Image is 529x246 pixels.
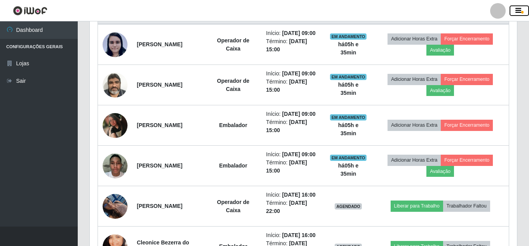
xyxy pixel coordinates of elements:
[266,150,320,159] li: Início:
[266,231,320,239] li: Início:
[137,203,182,209] strong: [PERSON_NAME]
[330,74,367,80] span: EM ANDAMENTO
[103,190,127,223] img: 1751209659449.jpeg
[103,68,127,101] img: 1625107347864.jpeg
[388,120,441,131] button: Adicionar Horas Extra
[388,74,441,85] button: Adicionar Horas Extra
[388,155,441,166] button: Adicionar Horas Extra
[103,32,127,58] img: 1628255605382.jpeg
[266,191,320,199] li: Início:
[282,30,316,36] time: [DATE] 09:00
[426,85,454,96] button: Avaliação
[426,45,454,56] button: Avaliação
[443,201,490,211] button: Trabalhador Faltou
[266,159,320,175] li: Término:
[266,110,320,118] li: Início:
[266,199,320,215] li: Término:
[282,70,316,77] time: [DATE] 09:00
[441,155,493,166] button: Forçar Encerramento
[426,166,454,177] button: Avaliação
[338,122,358,136] strong: há 05 h e 35 min
[266,29,320,37] li: Início:
[217,78,249,92] strong: Operador de Caixa
[266,78,320,94] li: Término:
[266,118,320,134] li: Término:
[13,6,47,16] img: CoreUI Logo
[330,114,367,120] span: EM ANDAMENTO
[338,162,358,177] strong: há 05 h e 35 min
[219,162,247,169] strong: Embalador
[103,149,127,182] img: 1752181822645.jpeg
[335,203,362,209] span: AGENDADO
[282,111,316,117] time: [DATE] 09:00
[330,33,367,40] span: EM ANDAMENTO
[282,192,316,198] time: [DATE] 16:00
[338,41,358,56] strong: há 05 h e 35 min
[137,122,182,128] strong: [PERSON_NAME]
[338,82,358,96] strong: há 05 h e 35 min
[330,155,367,161] span: EM ANDAMENTO
[441,74,493,85] button: Forçar Encerramento
[217,37,249,52] strong: Operador de Caixa
[137,162,182,169] strong: [PERSON_NAME]
[282,151,316,157] time: [DATE] 09:00
[266,70,320,78] li: Início:
[217,199,249,213] strong: Operador de Caixa
[137,82,182,88] strong: [PERSON_NAME]
[282,232,316,238] time: [DATE] 16:00
[137,41,182,47] strong: [PERSON_NAME]
[391,201,443,211] button: Liberar para Trabalho
[441,33,493,44] button: Forçar Encerramento
[441,120,493,131] button: Forçar Encerramento
[388,33,441,44] button: Adicionar Horas Extra
[219,122,247,128] strong: Embalador
[266,37,320,54] li: Término:
[103,113,127,138] img: 1610066289915.jpeg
